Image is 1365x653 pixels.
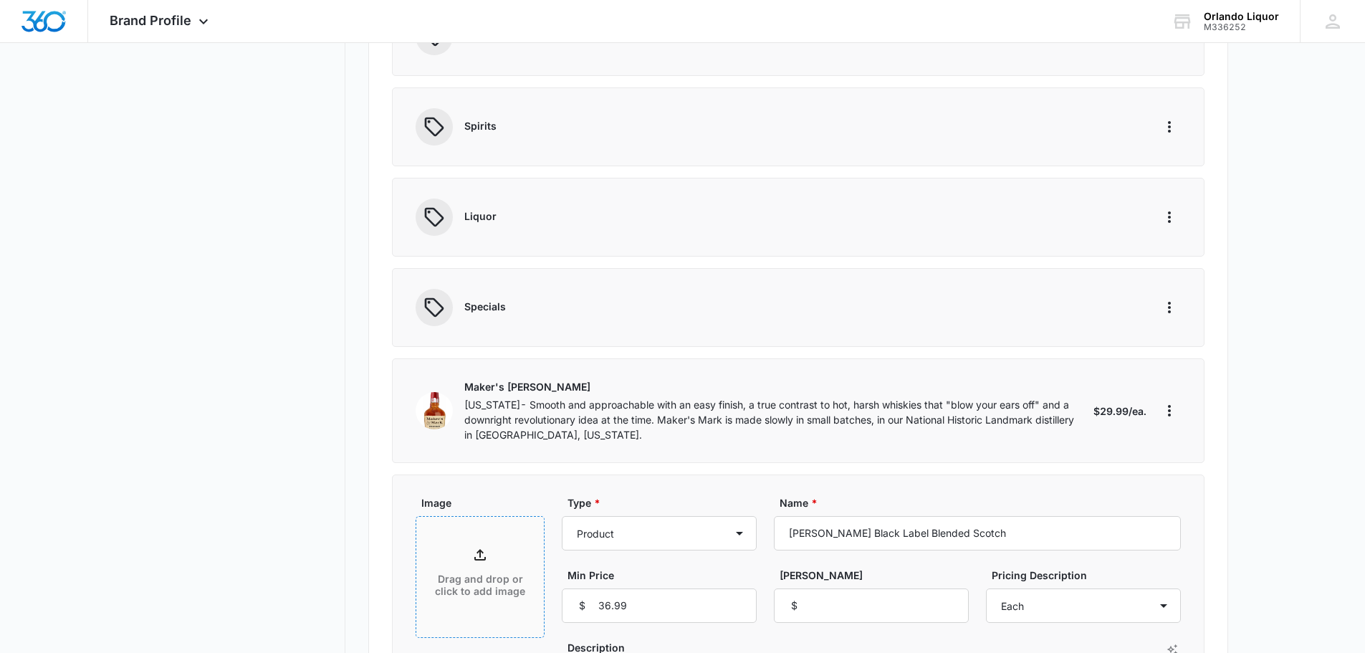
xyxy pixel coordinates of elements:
p: Specials [464,299,1135,314]
button: More [1158,399,1181,422]
div: $ [570,588,593,623]
label: Pricing Description [992,568,1187,583]
div: account id [1204,22,1279,32]
label: Image [421,495,550,510]
span: Brand Profile [110,13,191,28]
span: Drag and drop or click to add image [416,517,544,637]
p: $29.99/ea. [1093,404,1146,419]
label: [PERSON_NAME] [780,568,974,583]
label: Min Price [567,568,762,583]
p: Drag and drop or click to add image [431,573,530,598]
p: Maker's [PERSON_NAME] [464,379,1082,394]
div: account name [1204,11,1279,22]
button: More [1158,206,1181,229]
label: Type [567,495,762,510]
label: Name [780,495,1187,510]
p: Spirits [464,118,1135,133]
button: More [1158,115,1181,138]
button: More [1158,296,1181,319]
div: $ [782,588,805,623]
p: [US_STATE]- Smooth and approachable with an easy finish, a true contrast to hot, harsh whiskies t... [464,397,1082,442]
p: Liquor [464,209,1135,224]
